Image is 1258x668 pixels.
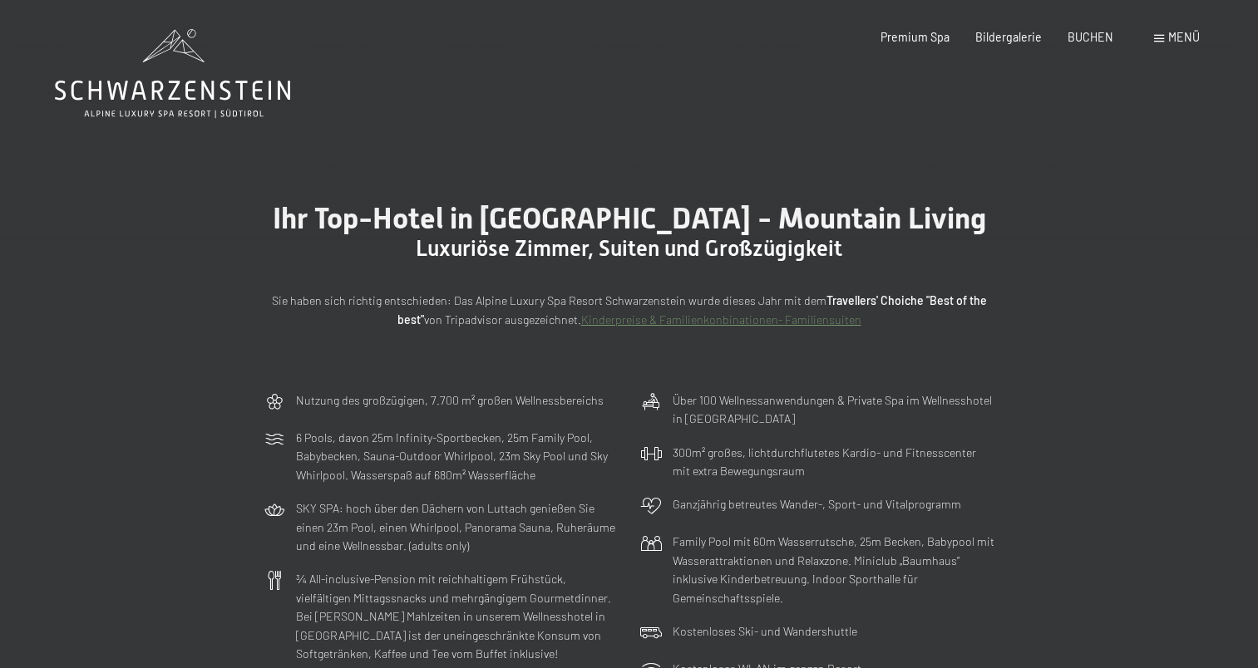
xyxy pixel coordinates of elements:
[397,293,987,327] strong: Travellers' Choiche "Best of the best"
[673,444,995,481] p: 300m² großes, lichtdurchflutetes Kardio- und Fitnesscenter mit extra Bewegungsraum
[673,622,857,641] p: Kostenloses Ski- und Wandershuttle
[296,570,619,664] p: ¾ All-inclusive-Pension mit reichhaltigem Frühstück, vielfältigen Mittagssnacks und mehrgängigem ...
[296,429,619,485] p: 6 Pools, davon 25m Infinity-Sportbecken, 25m Family Pool, Babybecken, Sauna-Outdoor Whirlpool, 23...
[273,201,986,235] span: Ihr Top-Hotel in [GEOGRAPHIC_DATA] - Mountain Living
[296,499,619,556] p: SKY SPA: hoch über den Dächern von Luttach genießen Sie einen 23m Pool, einen Whirlpool, Panorama...
[1068,30,1113,44] a: BUCHEN
[975,30,1042,44] a: Bildergalerie
[1168,30,1200,44] span: Menü
[581,312,861,327] a: Kinderpreise & Familienkonbinationen- Familiensuiten
[264,292,995,329] p: Sie haben sich richtig entschieden: Das Alpine Luxury Spa Resort Schwarzenstein wurde dieses Jahr...
[296,391,604,410] p: Nutzung des großzügigen, 7.700 m² großen Wellnessbereichs
[416,236,842,261] span: Luxuriöse Zimmer, Suiten und Großzügigkeit
[673,495,961,514] p: Ganzjährig betreutes Wander-, Sport- und Vitalprogramm
[881,30,950,44] a: Premium Spa
[673,391,995,429] p: Über 100 Wellnessanwendungen & Private Spa im Wellnesshotel in [GEOGRAPHIC_DATA]
[673,533,995,607] p: Family Pool mit 60m Wasserrutsche, 25m Becken, Babypool mit Wasserattraktionen und Relaxzone. Min...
